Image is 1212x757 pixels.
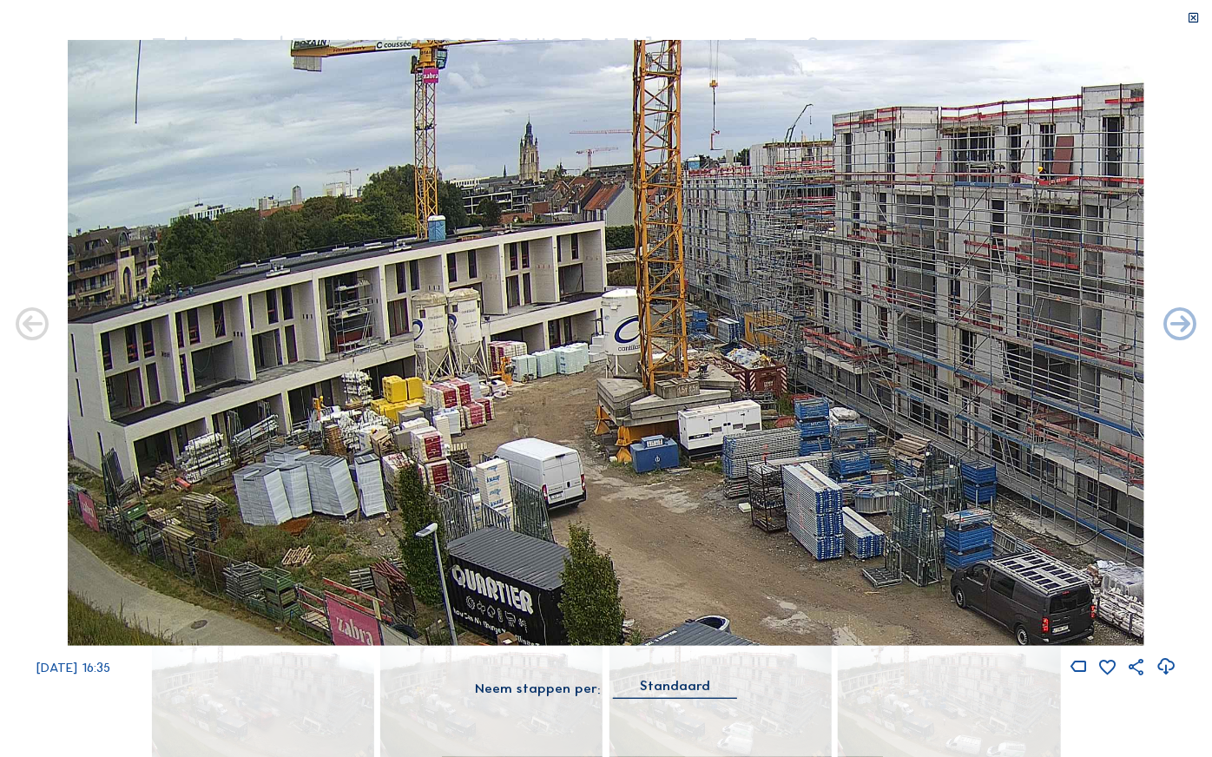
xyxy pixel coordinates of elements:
img: Image [68,40,1144,646]
div: Standaard [613,678,736,698]
i: Forward [12,305,52,346]
span: [DATE] 16:35 [36,659,110,675]
i: Back [1160,305,1200,346]
div: Standaard [640,678,710,694]
div: Neem stappen per: [475,681,601,694]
